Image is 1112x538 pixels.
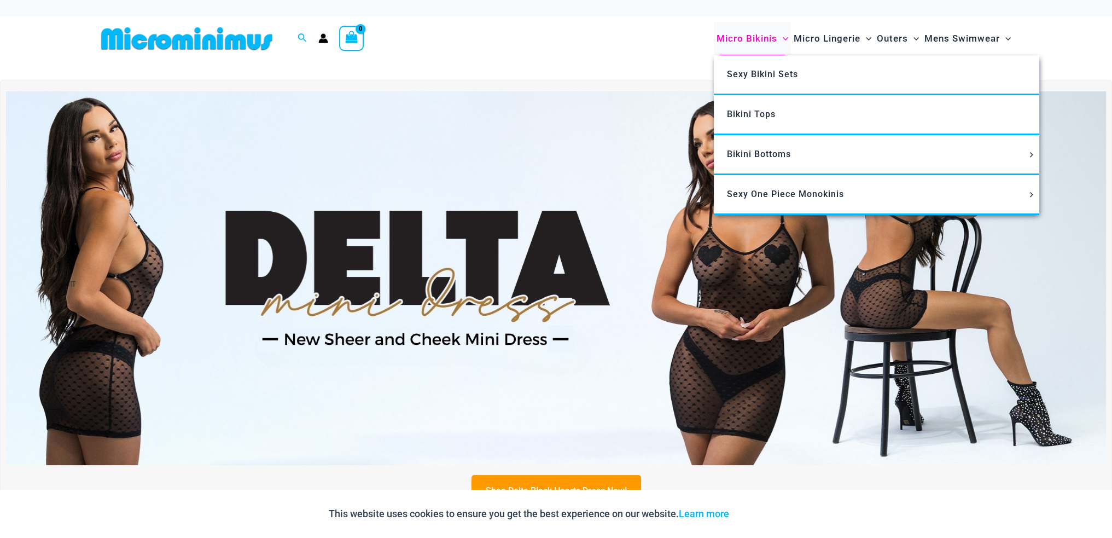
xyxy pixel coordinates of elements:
span: Sexy Bikini Sets [727,69,798,79]
a: OutersMenu ToggleMenu Toggle [874,22,922,55]
span: Menu Toggle [908,25,919,53]
span: Menu Toggle [777,25,788,53]
img: MM SHOP LOGO FLAT [97,26,277,51]
p: This website uses cookies to ensure you get the best experience on our website. [329,506,729,522]
span: Mens Swimwear [924,25,1000,53]
a: Learn more [679,508,729,519]
a: Bikini Tops [714,95,1039,135]
span: Sexy One Piece Monokinis [727,189,844,199]
span: Menu Toggle [860,25,871,53]
a: Mens SwimwearMenu ToggleMenu Toggle [922,22,1014,55]
a: Account icon link [318,33,328,43]
a: Sexy Bikini Sets [714,55,1039,95]
a: Shop Delta Black Hearts Dress Now! [471,475,641,506]
span: Outers [877,25,908,53]
a: View Shopping Cart, empty [339,26,364,51]
span: Micro Bikinis [717,25,777,53]
img: Delta Black Hearts Dress [6,91,1106,465]
span: Bikini Bottoms [727,149,791,159]
a: Micro LingerieMenu ToggleMenu Toggle [791,22,874,55]
a: Bikini BottomsMenu ToggleMenu Toggle [714,135,1039,175]
nav: Site Navigation [712,20,1016,57]
span: Menu Toggle [1025,152,1037,158]
span: Bikini Tops [727,109,776,119]
a: Sexy One Piece MonokinisMenu ToggleMenu Toggle [714,175,1039,215]
span: Micro Lingerie [794,25,860,53]
a: Micro BikinisMenu ToggleMenu Toggle [714,22,791,55]
button: Accept [737,501,784,527]
span: Menu Toggle [1000,25,1011,53]
span: Menu Toggle [1025,192,1037,198]
a: Search icon link [298,32,307,45]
